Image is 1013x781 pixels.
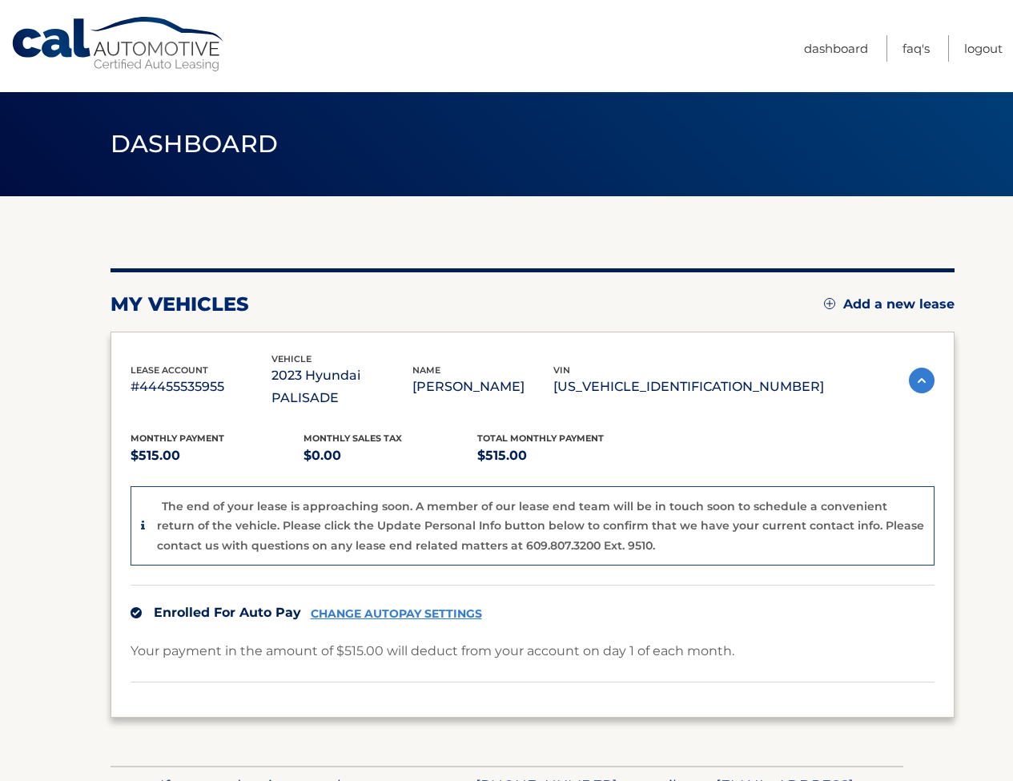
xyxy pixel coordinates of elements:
[311,607,482,621] a: CHANGE AUTOPAY SETTINGS
[412,376,553,398] p: [PERSON_NAME]
[412,364,440,376] span: name
[131,607,142,618] img: check.svg
[131,376,271,398] p: #44455535955
[131,364,208,376] span: lease account
[111,292,249,316] h2: my vehicles
[824,298,835,309] img: add.svg
[303,433,402,444] span: Monthly sales Tax
[804,35,868,62] a: Dashboard
[131,640,734,662] p: Your payment in the amount of $515.00 will deduct from your account on day 1 of each month.
[902,35,930,62] a: FAQ's
[10,16,227,73] a: Cal Automotive
[553,364,570,376] span: vin
[131,433,224,444] span: Monthly Payment
[909,368,935,393] img: accordion-active.svg
[303,445,477,467] p: $0.00
[271,353,312,364] span: vehicle
[154,605,301,620] span: Enrolled For Auto Pay
[824,296,955,312] a: Add a new lease
[477,433,604,444] span: Total Monthly Payment
[131,445,304,467] p: $515.00
[964,35,1003,62] a: Logout
[157,499,924,553] p: The end of your lease is approaching soon. A member of our lease end team will be in touch soon t...
[271,364,412,409] p: 2023 Hyundai PALISADE
[477,445,651,467] p: $515.00
[553,376,824,398] p: [US_VEHICLE_IDENTIFICATION_NUMBER]
[111,129,279,159] span: Dashboard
